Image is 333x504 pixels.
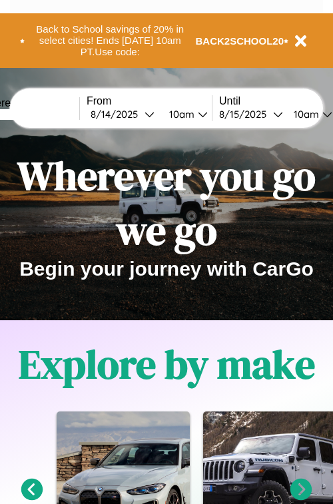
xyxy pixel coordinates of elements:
div: 10am [163,108,198,121]
button: 10am [159,107,212,121]
div: 8 / 15 / 2025 [219,108,273,121]
b: BACK2SCHOOL20 [196,35,284,47]
div: 10am [287,108,322,121]
h1: Explore by make [19,337,315,391]
button: 8/14/2025 [87,107,159,121]
button: Back to School savings of 20% in select cities! Ends [DATE] 10am PT.Use code: [25,20,196,61]
label: From [87,95,212,107]
div: 8 / 14 / 2025 [91,108,145,121]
